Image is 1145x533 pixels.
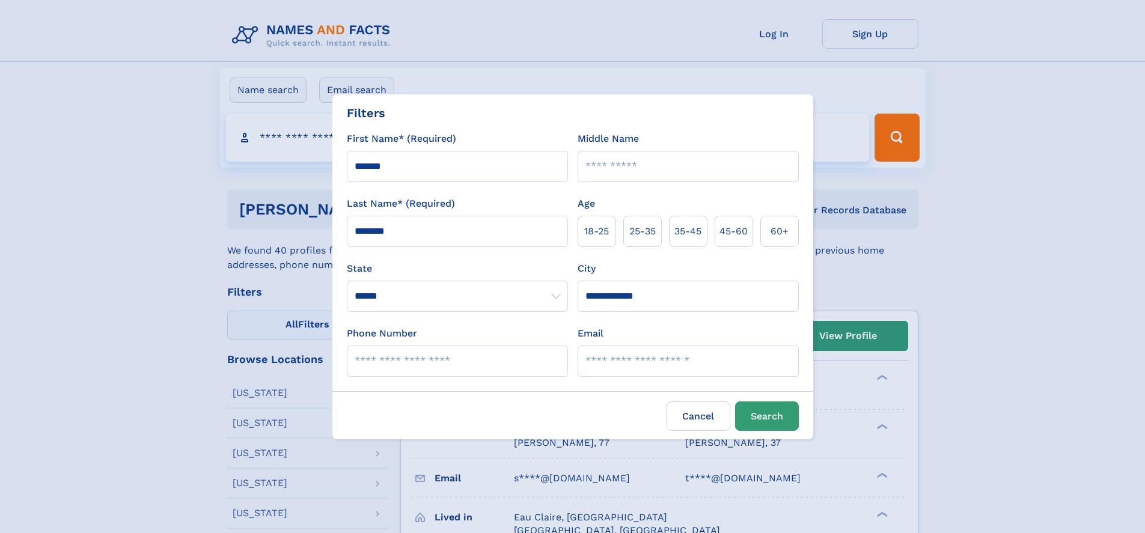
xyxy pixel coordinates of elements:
[629,224,656,239] span: 25‑35
[578,132,639,146] label: Middle Name
[719,224,748,239] span: 45‑60
[347,196,455,211] label: Last Name* (Required)
[584,224,609,239] span: 18‑25
[578,326,603,341] label: Email
[578,196,595,211] label: Age
[347,261,568,276] label: State
[347,132,456,146] label: First Name* (Required)
[347,104,385,122] div: Filters
[771,224,789,239] span: 60+
[347,326,417,341] label: Phone Number
[674,224,701,239] span: 35‑45
[735,401,799,431] button: Search
[578,261,596,276] label: City
[667,401,730,431] label: Cancel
